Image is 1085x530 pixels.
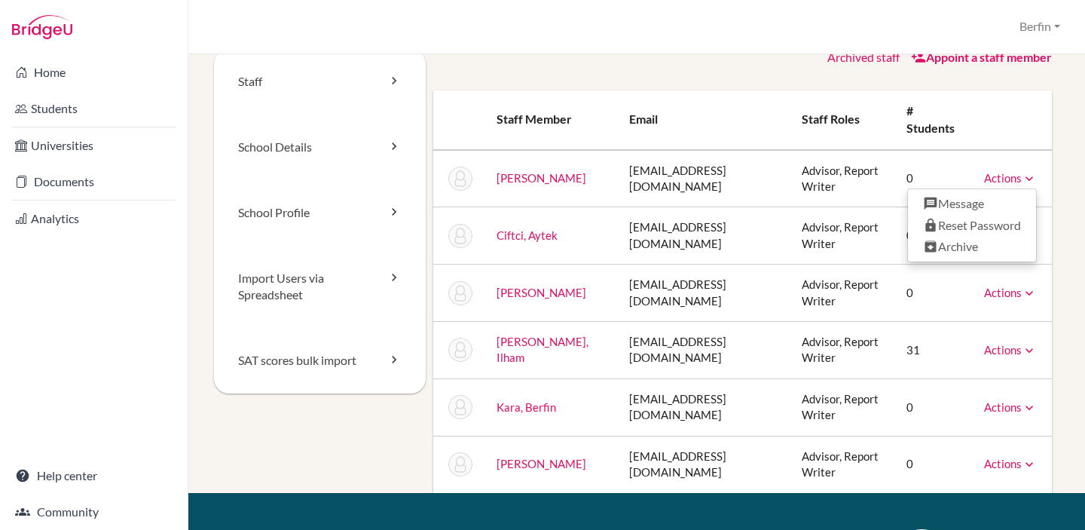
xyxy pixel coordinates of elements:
[894,150,972,207] td: 0
[984,457,1037,470] a: Actions
[497,171,586,185] a: [PERSON_NAME]
[214,180,426,246] a: School Profile
[497,228,558,242] a: Ciftci, Aytek
[214,49,426,115] a: Staff
[3,167,185,197] a: Documents
[497,286,586,299] a: [PERSON_NAME]
[448,338,472,362] img: Ilham Ibrahimovic
[3,461,185,491] a: Help center
[617,378,790,436] td: [EMAIL_ADDRESS][DOMAIN_NAME]
[3,130,185,161] a: Universities
[497,335,588,364] a: [PERSON_NAME], Ilham
[984,400,1037,414] a: Actions
[908,193,1036,215] a: Message
[790,436,894,492] td: Advisor, Report Writer
[790,265,894,322] td: Advisor, Report Writer
[894,378,972,436] td: 0
[617,436,790,492] td: [EMAIL_ADDRESS][DOMAIN_NAME]
[214,115,426,180] a: School Details
[894,265,972,322] td: 0
[617,265,790,322] td: [EMAIL_ADDRESS][DOMAIN_NAME]
[790,378,894,436] td: Advisor, Report Writer
[908,215,1036,237] a: Reset Password
[448,224,472,248] img: Aytek Ciftci
[448,395,472,419] img: Berfin Kara
[617,322,790,379] td: [EMAIL_ADDRESS][DOMAIN_NAME]
[790,207,894,265] td: Advisor, Report Writer
[497,457,586,470] a: [PERSON_NAME]
[907,188,1037,263] ul: Actions
[214,328,426,394] a: SAT scores bulk import
[984,171,1037,185] a: Actions
[908,236,1036,258] a: Archive
[214,246,426,329] a: Import Users via Spreadsheet
[984,343,1037,357] a: Actions
[3,57,185,87] a: Home
[448,452,472,476] img: (Archived) Paul Luc
[448,167,472,191] img: Aarti Bakshi
[448,281,472,305] img: Gaida Erlano
[1013,13,1067,41] button: Berfin
[894,322,972,379] td: 31
[894,436,972,492] td: 0
[790,150,894,207] td: Advisor, Report Writer
[497,400,556,414] a: Kara, Berfin
[984,286,1037,299] a: Actions
[617,207,790,265] td: [EMAIL_ADDRESS][DOMAIN_NAME]
[894,207,972,265] td: 0
[827,50,900,64] a: Archived staff
[3,93,185,124] a: Students
[617,90,790,150] th: Email
[484,90,617,150] th: Staff member
[12,15,72,39] img: Bridge-U
[617,150,790,207] td: [EMAIL_ADDRESS][DOMAIN_NAME]
[3,497,185,527] a: Community
[790,90,894,150] th: Staff roles
[3,204,185,234] a: Analytics
[790,322,894,379] td: Advisor, Report Writer
[911,50,1052,64] a: Appoint a staff member
[894,90,972,150] th: # students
